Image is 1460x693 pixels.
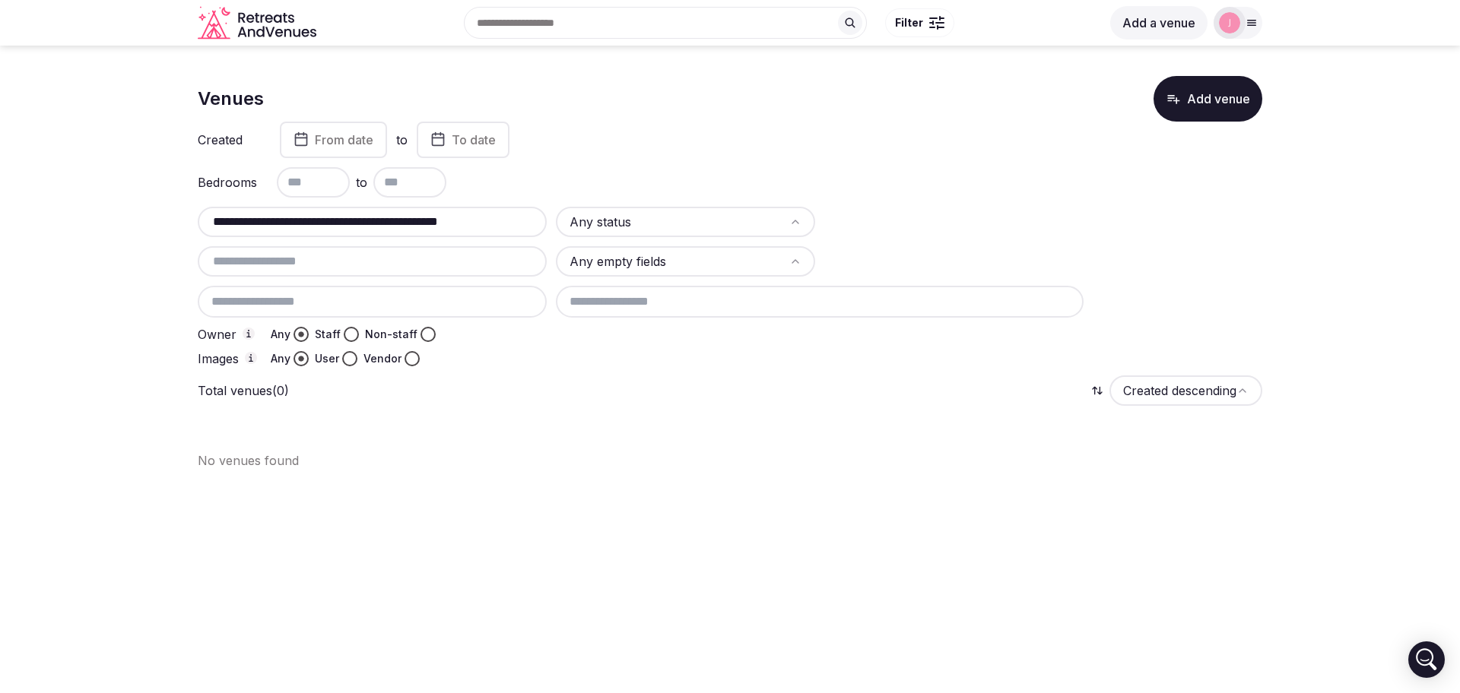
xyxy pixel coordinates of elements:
[396,131,408,148] label: to
[198,352,259,365] label: Images
[198,134,259,146] label: Created
[198,328,259,341] label: Owner
[198,6,319,40] svg: Retreats and Venues company logo
[271,327,290,342] label: Any
[1154,76,1262,122] button: Add venue
[885,8,954,37] button: Filter
[315,132,373,147] span: From date
[1110,15,1208,30] a: Add a venue
[198,86,264,112] h1: Venues
[1408,641,1445,678] div: Open Intercom Messenger
[198,6,319,40] a: Visit the homepage
[198,382,289,399] p: Total venues (0)
[243,328,255,340] button: Owner
[363,351,401,366] label: Vendor
[1110,6,1208,40] button: Add a venue
[280,122,387,158] button: From date
[452,132,496,147] span: To date
[271,351,290,366] label: Any
[198,176,259,188] label: Bedrooms
[198,451,1262,470] p: No venues found
[365,327,417,342] label: Non-staff
[356,173,367,191] span: to
[315,327,341,342] label: Staff
[245,352,257,364] button: Images
[1219,12,1240,33] img: jen-7867
[417,122,509,158] button: To date
[895,15,923,30] span: Filter
[315,351,339,366] label: User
